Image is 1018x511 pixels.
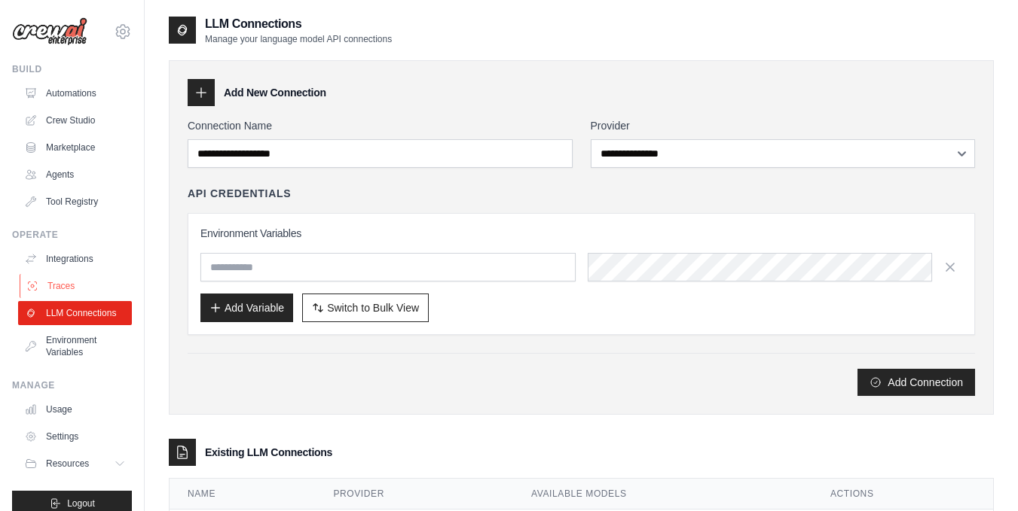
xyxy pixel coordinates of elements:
[327,300,419,315] span: Switch to Bulk View
[46,458,89,470] span: Resources
[205,33,392,45] p: Manage your language model API connections
[200,294,293,322] button: Add Variable
[188,186,291,201] h4: API Credentials
[858,369,975,396] button: Add Connection
[205,445,332,460] h3: Existing LLM Connections
[200,226,962,241] h3: Environment Variables
[170,479,315,509] th: Name
[18,247,132,271] a: Integrations
[205,15,392,33] h2: LLM Connections
[12,63,132,75] div: Build
[302,294,429,322] button: Switch to Bulk View
[12,17,87,46] img: Logo
[18,397,132,421] a: Usage
[18,135,132,160] a: Marketplace
[591,118,976,133] label: Provider
[18,301,132,325] a: LLM Connections
[18,328,132,364] a: Environment Variables
[18,108,132,132] a: Crew Studio
[67,497,95,509] span: Logout
[20,274,133,298] a: Traces
[188,118,573,133] label: Connection Name
[18,190,132,214] a: Tool Registry
[12,379,132,391] div: Manage
[812,479,993,509] th: Actions
[315,479,513,509] th: Provider
[18,81,132,105] a: Automations
[513,479,812,509] th: Available Models
[18,163,132,187] a: Agents
[18,424,132,449] a: Settings
[18,452,132,476] button: Resources
[224,85,326,100] h3: Add New Connection
[12,229,132,241] div: Operate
